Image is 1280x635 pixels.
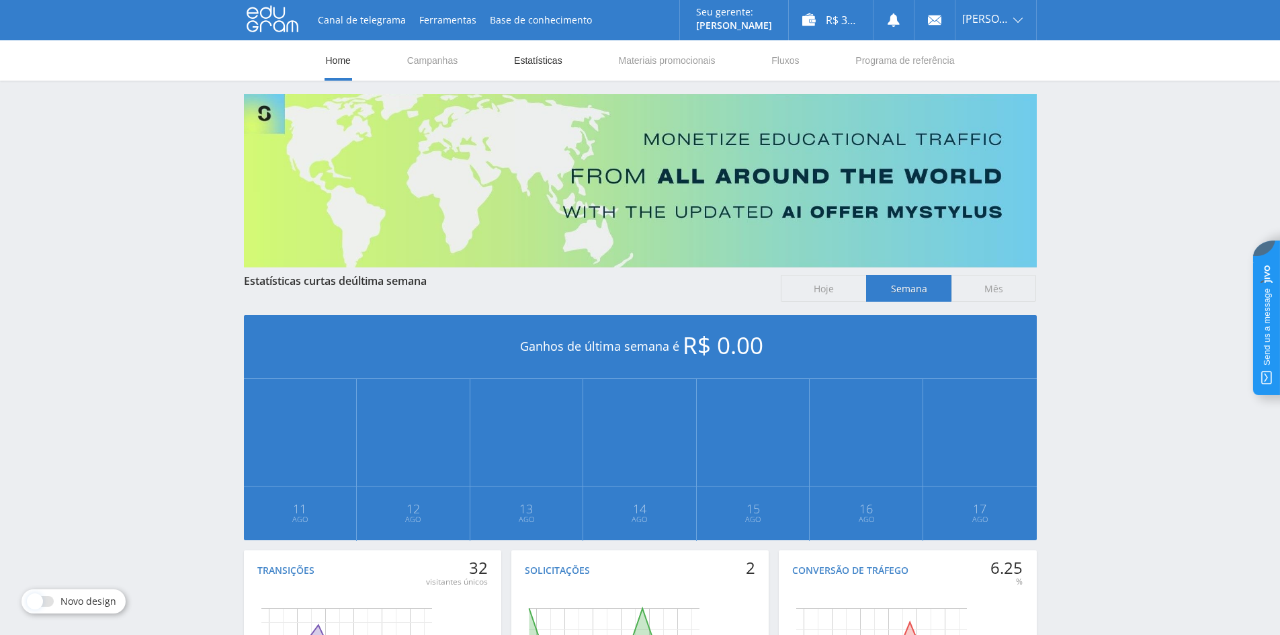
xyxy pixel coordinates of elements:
[584,503,695,514] span: 14
[471,503,583,514] span: 13
[990,558,1023,577] div: 6.25
[697,503,809,514] span: 15
[357,503,469,514] span: 12
[924,514,1036,525] span: Ago
[244,275,768,287] div: Estatísticas curtas de
[406,40,460,81] a: Campanhas
[781,275,866,302] span: Hoje
[426,577,488,587] div: visitantes únicos
[513,40,564,81] a: Estatísticas
[244,94,1037,267] img: Banner
[697,514,809,525] span: Ago
[854,40,955,81] a: Programa de referência
[962,13,1009,24] span: [PERSON_NAME]
[525,565,590,576] div: Solicitações
[245,503,356,514] span: 11
[325,40,352,81] a: Home
[696,7,772,17] p: Seu gerente:
[810,503,922,514] span: 16
[770,40,800,81] a: Fluxos
[866,275,951,302] span: Semana
[357,514,469,525] span: Ago
[584,514,695,525] span: Ago
[810,514,922,525] span: Ago
[257,565,314,576] div: Transições
[951,275,1037,302] span: Mês
[696,20,772,31] p: [PERSON_NAME]
[471,514,583,525] span: Ago
[746,558,755,577] div: 2
[683,329,763,361] span: R$ 0.00
[990,577,1023,587] div: %
[924,503,1036,514] span: 17
[245,514,356,525] span: Ago
[244,315,1037,379] div: Ganhos de última semana é
[617,40,716,81] a: Materiais promocionais
[60,596,116,607] span: Novo design
[351,273,427,288] span: última semana
[426,558,488,577] div: 32
[792,565,908,576] div: Conversão de tráfego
